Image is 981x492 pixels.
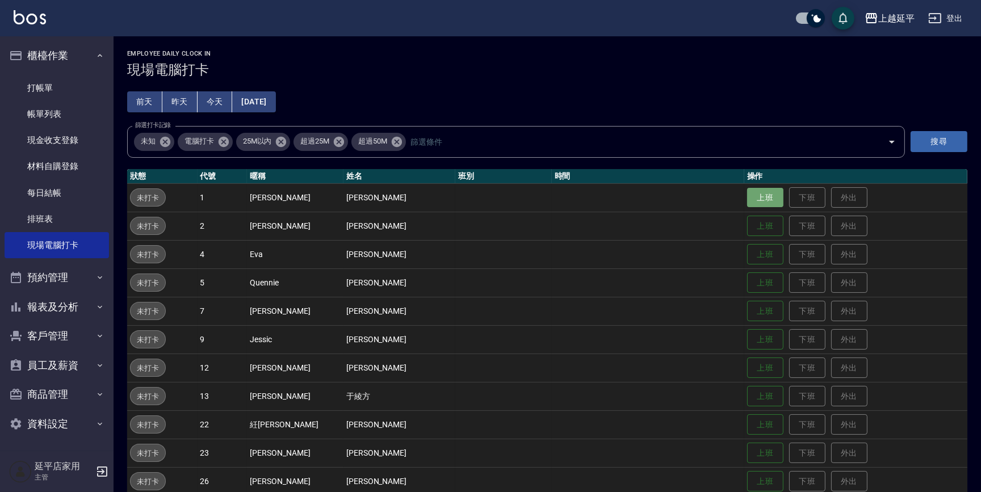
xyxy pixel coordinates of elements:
input: 篩選條件 [408,132,868,152]
td: [PERSON_NAME] [343,325,455,354]
button: 員工及薪資 [5,351,109,380]
div: 未知 [134,133,174,151]
div: 電腦打卡 [178,133,233,151]
span: 超過50M [351,136,394,147]
td: 4 [198,240,248,268]
span: 超過25M [294,136,336,147]
td: [PERSON_NAME] [247,382,343,410]
button: 客戶管理 [5,321,109,351]
td: 紝[PERSON_NAME] [247,410,343,439]
img: Person [9,460,32,483]
td: [PERSON_NAME] [343,410,455,439]
td: [PERSON_NAME] [343,183,455,212]
td: [PERSON_NAME] [247,354,343,382]
button: 上班 [747,358,783,379]
div: 超過50M [351,133,406,151]
a: 帳單列表 [5,101,109,127]
button: 櫃檯作業 [5,41,109,70]
button: 上班 [747,188,783,208]
button: 上越延平 [860,7,919,30]
th: 代號 [198,169,248,184]
td: [PERSON_NAME] [247,297,343,325]
button: 商品管理 [5,380,109,409]
span: 未打卡 [131,249,165,260]
td: 23 [198,439,248,467]
button: 上班 [747,443,783,464]
td: 5 [198,268,248,297]
button: 今天 [198,91,233,112]
a: 現金收支登錄 [5,127,109,153]
button: 上班 [747,272,783,293]
button: 上班 [747,216,783,237]
td: [PERSON_NAME] [343,268,455,297]
h3: 現場電腦打卡 [127,62,967,78]
button: 昨天 [162,91,198,112]
button: 上班 [747,301,783,322]
td: [PERSON_NAME] [343,212,455,240]
button: save [832,7,854,30]
button: 報表及分析 [5,292,109,322]
button: 上班 [747,471,783,492]
a: 排班表 [5,206,109,232]
span: 未打卡 [131,447,165,459]
th: 狀態 [127,169,198,184]
td: 2 [198,212,248,240]
td: Quennie [247,268,343,297]
img: Logo [14,10,46,24]
th: 時間 [552,169,744,184]
h2: Employee Daily Clock In [127,50,967,57]
td: [PERSON_NAME] [247,183,343,212]
a: 每日結帳 [5,180,109,206]
button: 資料設定 [5,409,109,439]
td: 13 [198,382,248,410]
button: [DATE] [232,91,275,112]
button: 搜尋 [911,131,967,152]
div: 超過25M [294,133,348,151]
td: Jessic [247,325,343,354]
h5: 延平店家用 [35,461,93,472]
button: 上班 [747,386,783,407]
td: 7 [198,297,248,325]
td: 于綾方 [343,382,455,410]
th: 班別 [455,169,552,184]
span: 未打卡 [131,192,165,204]
span: 未打卡 [131,305,165,317]
label: 篩選打卡記錄 [135,121,171,129]
th: 姓名 [343,169,455,184]
button: 登出 [924,8,967,29]
td: Eva [247,240,343,268]
a: 材料自購登錄 [5,153,109,179]
button: 前天 [127,91,162,112]
span: 未打卡 [131,390,165,402]
span: 未知 [134,136,162,147]
span: 電腦打卡 [178,136,221,147]
td: 9 [198,325,248,354]
span: 未打卡 [131,476,165,487]
td: [PERSON_NAME] [343,297,455,325]
a: 打帳單 [5,75,109,101]
div: 上越延平 [878,11,915,26]
td: [PERSON_NAME] [343,439,455,467]
span: 未打卡 [131,419,165,431]
th: 暱稱 [247,169,343,184]
td: [PERSON_NAME] [247,439,343,467]
span: 未打卡 [131,220,165,232]
span: 未打卡 [131,334,165,346]
span: 未打卡 [131,277,165,289]
td: [PERSON_NAME] [343,354,455,382]
th: 操作 [744,169,967,184]
button: 上班 [747,414,783,435]
span: 25M以內 [236,136,279,147]
td: [PERSON_NAME] [247,212,343,240]
span: 未打卡 [131,362,165,374]
button: 預約管理 [5,263,109,292]
button: 上班 [747,244,783,265]
a: 現場電腦打卡 [5,232,109,258]
div: 25M以內 [236,133,291,151]
td: [PERSON_NAME] [343,240,455,268]
button: Open [883,133,901,151]
td: 22 [198,410,248,439]
p: 主管 [35,472,93,482]
td: 1 [198,183,248,212]
td: 12 [198,354,248,382]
